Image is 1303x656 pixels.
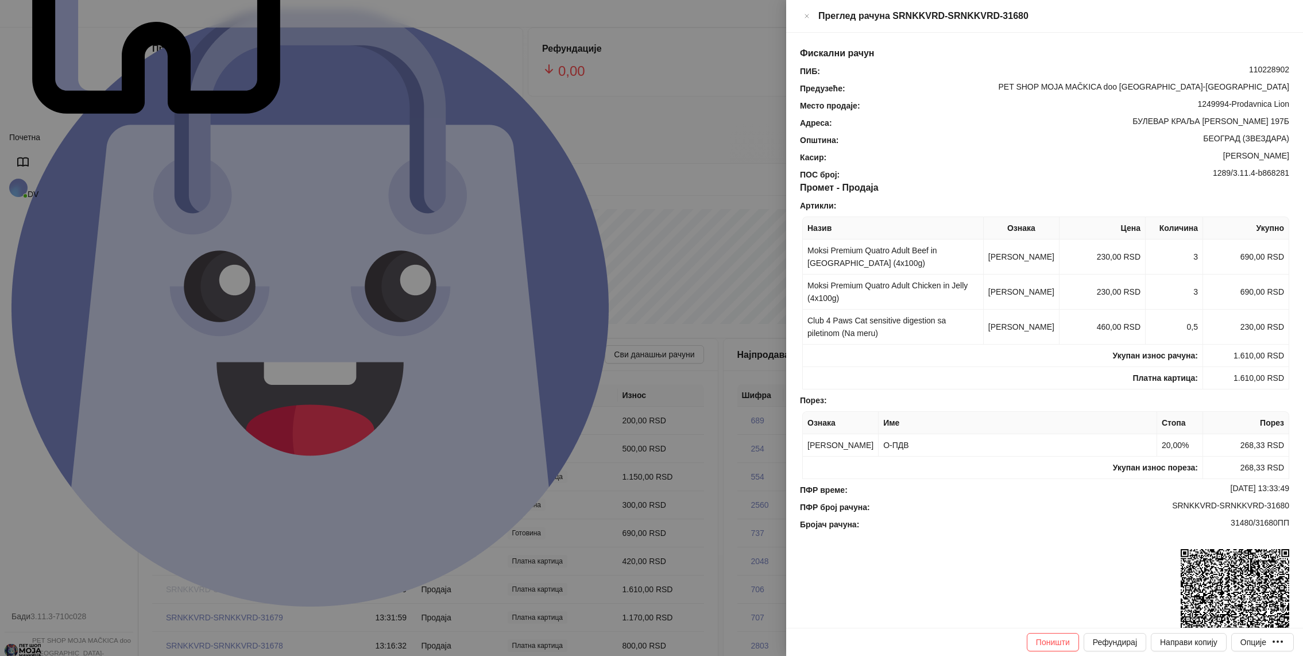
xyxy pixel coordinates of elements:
[879,434,1157,457] td: О-ПДВ
[1203,275,1289,310] td: 690,00 RSD
[1151,633,1227,651] button: Направи копију
[803,434,879,457] td: [PERSON_NAME]
[861,99,1290,112] div: 1249994-Prodavnica Lion
[1084,633,1146,651] button: Рефундирај
[984,275,1060,310] td: [PERSON_NAME]
[800,485,848,495] strong: ПФР време :
[840,134,1290,146] div: БЕОГРАД (ЗВЕЗДАРА)
[1146,240,1203,275] td: 3
[1132,373,1198,383] strong: Платна картица :
[800,84,845,93] strong: Предузеће :
[800,136,838,145] strong: Општина :
[800,9,814,23] button: Close
[1060,240,1146,275] td: 230,00 RSD
[841,168,1290,181] div: 1289/3.11.4-b868281
[800,396,827,405] strong: Порез :
[871,501,1290,514] div: SRNKKVRD-SRNKKVRD-31680
[800,520,859,529] strong: Бројач рачуна :
[1146,217,1203,240] th: Количина
[803,217,984,240] th: Назив
[1157,434,1203,457] td: 20,00%
[849,484,1290,496] div: [DATE] 13:33:49
[1146,275,1203,310] td: 3
[800,503,870,512] strong: ПФР број рачуна :
[800,183,879,192] span: Промет - Продаја
[803,275,984,310] td: Moksi Premium Quatro Adult Chicken in Jelly (4x100g)
[800,67,820,76] strong: ПИБ :
[1060,275,1146,310] td: 230,00 RSD
[879,412,1157,434] th: Име
[803,310,984,345] td: Club 4 Paws Cat sensitive digestion sa piletinom (Na meru)
[1160,638,1217,647] span: Направи копију
[1157,412,1203,434] th: Стопа
[1240,638,1266,647] div: Опције
[800,101,860,110] strong: Место продаје :
[1060,310,1146,345] td: 460,00 RSD
[1203,217,1289,240] th: Укупно
[800,170,840,179] strong: ПОС број :
[1060,217,1146,240] th: Цена
[1113,351,1198,360] strong: Укупан износ рачуна :
[800,201,836,210] strong: Артикли :
[803,412,879,434] th: Ознака
[1203,457,1289,479] td: 268,33 RSD
[818,9,1289,23] div: Преглед рачуна SRNKKVRD-SRNKKVRD-31680
[984,310,1060,345] td: [PERSON_NAME]
[1203,434,1289,457] td: 268,33 RSD
[800,153,826,162] strong: Касир :
[984,240,1060,275] td: [PERSON_NAME]
[984,217,1060,240] th: Ознака
[821,65,1290,78] div: 110228902
[828,151,1290,164] div: [PERSON_NAME]
[1113,463,1198,472] strong: Укупан износ пореза:
[1203,240,1289,275] td: 690,00 RSD
[846,82,1290,95] div: PET SHOP MOJA MAČKICA doo [GEOGRAPHIC_DATA]-[GEOGRAPHIC_DATA]
[1146,310,1203,345] td: 0,5
[803,240,984,275] td: Moksi Premium Quatro Adult Beef in [GEOGRAPHIC_DATA] (4x100g)
[1203,345,1289,367] td: 1.610,00 RSD
[1203,412,1289,434] th: Порез
[833,117,1290,129] div: БУЛЕВАР КРАЉА [PERSON_NAME] 197Б
[1027,633,1079,651] button: Поништи
[1231,633,1294,651] button: Опције
[860,518,1290,531] div: 31480/31680ПП
[1203,367,1289,389] td: 1.610,00 RSD
[1203,310,1289,345] td: 230,00 RSD
[800,118,832,128] strong: Адреса :
[800,48,875,58] span: Фискални рачун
